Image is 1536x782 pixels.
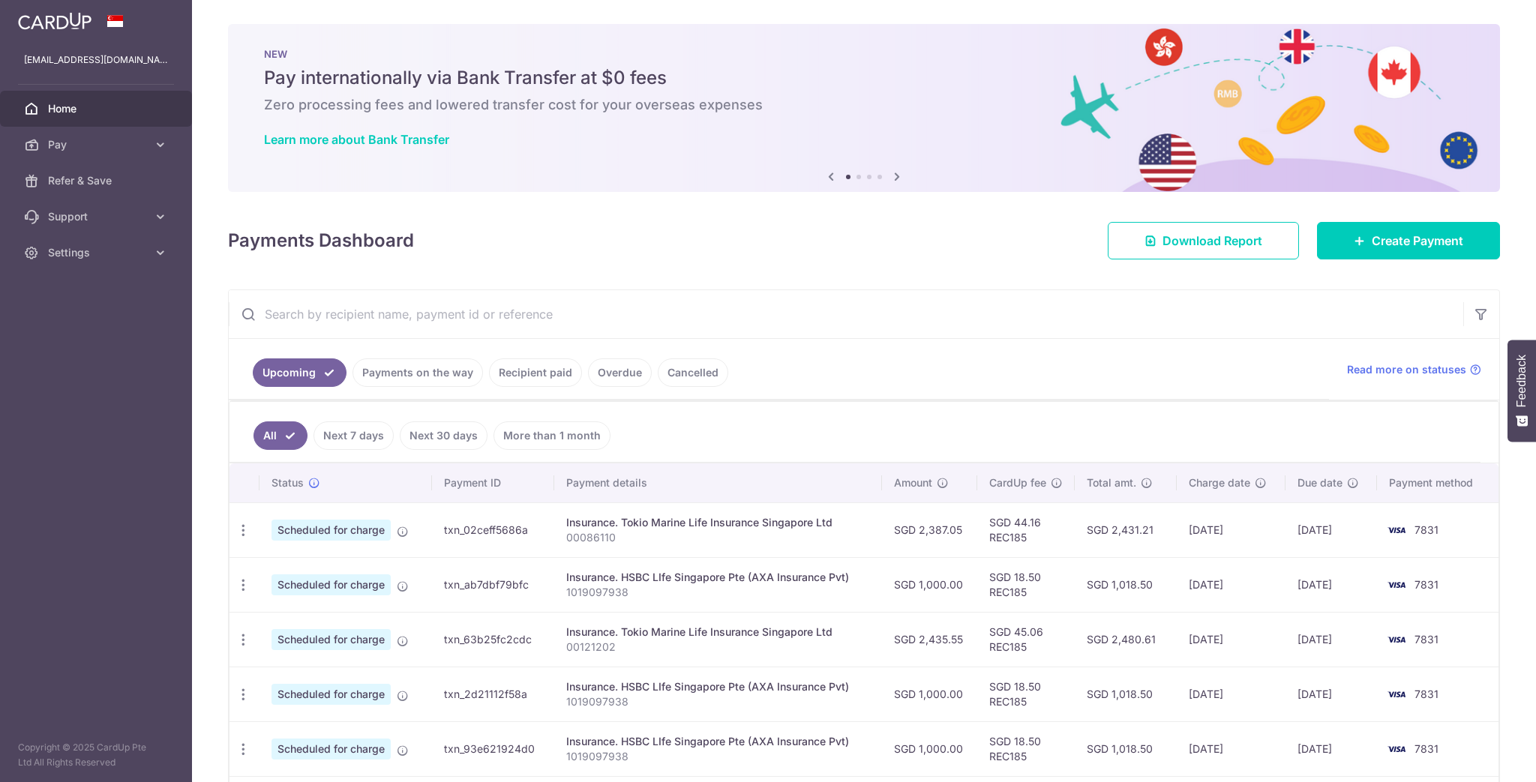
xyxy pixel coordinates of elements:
[432,463,554,502] th: Payment ID
[313,421,394,450] a: Next 7 days
[18,12,91,30] img: CardUp
[352,358,483,387] a: Payments on the way
[1285,502,1377,557] td: [DATE]
[1285,721,1377,776] td: [DATE]
[1381,521,1411,539] img: Bank Card
[264,66,1464,90] h5: Pay internationally via Bank Transfer at $0 fees
[1347,362,1481,377] a: Read more on statuses
[882,667,977,721] td: SGD 1,000.00
[977,612,1075,667] td: SGD 45.06 REC185
[1377,463,1498,502] th: Payment method
[1162,232,1262,250] span: Download Report
[48,137,147,152] span: Pay
[432,667,554,721] td: txn_2d21112f58a
[1317,222,1500,259] a: Create Payment
[1075,667,1177,721] td: SGD 1,018.50
[1177,667,1285,721] td: [DATE]
[977,721,1075,776] td: SGD 18.50 REC185
[554,463,882,502] th: Payment details
[1381,631,1411,649] img: Bank Card
[264,48,1464,60] p: NEW
[264,132,449,147] a: Learn more about Bank Transfer
[1414,742,1438,755] span: 7831
[566,515,870,530] div: Insurance. Tokio Marine Life Insurance Singapore Ltd
[566,640,870,655] p: 00121202
[48,101,147,116] span: Home
[882,557,977,612] td: SGD 1,000.00
[989,475,1046,490] span: CardUp fee
[253,358,346,387] a: Upcoming
[1177,721,1285,776] td: [DATE]
[1414,633,1438,646] span: 7831
[228,227,414,254] h4: Payments Dashboard
[432,557,554,612] td: txn_ab7dbf79bfc
[882,502,977,557] td: SGD 2,387.05
[1087,475,1136,490] span: Total amt.
[977,667,1075,721] td: SGD 18.50 REC185
[1075,502,1177,557] td: SGD 2,431.21
[1189,475,1250,490] span: Charge date
[493,421,610,450] a: More than 1 month
[432,721,554,776] td: txn_93e621924d0
[271,739,391,760] span: Scheduled for charge
[1414,688,1438,700] span: 7831
[48,245,147,260] span: Settings
[271,629,391,650] span: Scheduled for charge
[1075,721,1177,776] td: SGD 1,018.50
[1515,355,1528,407] span: Feedback
[271,684,391,705] span: Scheduled for charge
[1285,612,1377,667] td: [DATE]
[588,358,652,387] a: Overdue
[1381,740,1411,758] img: Bank Card
[400,421,487,450] a: Next 30 days
[1297,475,1342,490] span: Due date
[1285,667,1377,721] td: [DATE]
[1414,578,1438,591] span: 7831
[228,24,1500,192] img: Bank transfer banner
[566,734,870,749] div: Insurance. HSBC LIfe Singapore Pte (AXA Insurance Pvt)
[1372,232,1463,250] span: Create Payment
[1108,222,1299,259] a: Download Report
[24,52,168,67] p: [EMAIL_ADDRESS][DOMAIN_NAME]
[1075,557,1177,612] td: SGD 1,018.50
[566,679,870,694] div: Insurance. HSBC LIfe Singapore Pte (AXA Insurance Pvt)
[1414,523,1438,536] span: 7831
[1177,557,1285,612] td: [DATE]
[1177,502,1285,557] td: [DATE]
[566,585,870,600] p: 1019097938
[48,209,147,224] span: Support
[882,612,977,667] td: SGD 2,435.55
[566,749,870,764] p: 1019097938
[432,502,554,557] td: txn_02ceff5686a
[977,502,1075,557] td: SGD 44.16 REC185
[1075,612,1177,667] td: SGD 2,480.61
[271,574,391,595] span: Scheduled for charge
[894,475,932,490] span: Amount
[566,530,870,545] p: 00086110
[1381,576,1411,594] img: Bank Card
[271,520,391,541] span: Scheduled for charge
[271,475,304,490] span: Status
[432,612,554,667] td: txn_63b25fc2cdc
[229,290,1463,338] input: Search by recipient name, payment id or reference
[1285,557,1377,612] td: [DATE]
[1347,362,1466,377] span: Read more on statuses
[566,694,870,709] p: 1019097938
[253,421,307,450] a: All
[658,358,728,387] a: Cancelled
[1507,340,1536,442] button: Feedback - Show survey
[48,173,147,188] span: Refer & Save
[566,570,870,585] div: Insurance. HSBC LIfe Singapore Pte (AXA Insurance Pvt)
[264,96,1464,114] h6: Zero processing fees and lowered transfer cost for your overseas expenses
[977,557,1075,612] td: SGD 18.50 REC185
[1177,612,1285,667] td: [DATE]
[882,721,977,776] td: SGD 1,000.00
[1381,685,1411,703] img: Bank Card
[566,625,870,640] div: Insurance. Tokio Marine Life Insurance Singapore Ltd
[489,358,582,387] a: Recipient paid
